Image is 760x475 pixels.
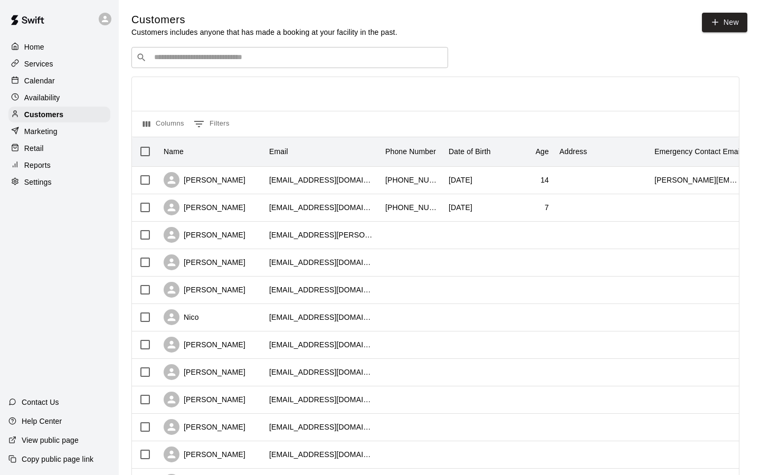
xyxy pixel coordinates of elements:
p: Customers [24,109,63,120]
div: [PERSON_NAME] [164,419,245,435]
div: markiest.sanders81@yahoo.com [269,202,375,213]
div: [PERSON_NAME] [164,282,245,298]
div: [PERSON_NAME] [164,364,245,380]
div: Name [158,137,264,166]
div: [PERSON_NAME] [164,392,245,407]
div: Search customers by name or email [131,47,448,68]
div: youngballler218@gmail.com [269,367,375,377]
a: Services [8,56,110,72]
p: Marketing [24,126,58,137]
div: cdadams78@yahoo.com [269,175,375,185]
a: Availability [8,90,110,106]
a: Marketing [8,123,110,139]
div: Email [269,137,288,166]
div: +19726798002 [385,175,438,185]
a: Settings [8,174,110,190]
div: Phone Number [380,137,443,166]
div: vincentporter@yahoo.com [269,339,375,350]
p: Help Center [22,416,62,426]
p: [DATE] [449,202,472,213]
div: Address [554,137,649,166]
div: Date of Birth [443,137,507,166]
div: Age [507,137,554,166]
div: acastleman526@yahoo.com [269,422,375,432]
div: Address [559,137,587,166]
button: Select columns [140,116,187,132]
div: [PERSON_NAME] [164,199,245,215]
div: ssylmer@gmail.com [269,312,375,322]
a: Reports [8,157,110,173]
div: [PERSON_NAME] [164,227,245,243]
p: Availability [24,92,60,103]
div: [PERSON_NAME] [164,446,245,462]
a: Home [8,39,110,55]
div: [PERSON_NAME] [164,337,245,353]
a: Customers [8,107,110,122]
div: Emergency Contact Email [654,137,742,166]
p: View public page [22,435,79,445]
div: gabrielashoward@gmail.com [269,284,375,295]
div: xavierduncan439@gmail.com [269,449,375,460]
p: [DATE] [449,175,472,185]
button: Show filters [191,116,232,132]
div: 14 [540,175,549,185]
div: [PERSON_NAME] [164,254,245,270]
div: chris.adams@opengymtx.com [654,175,739,185]
div: 7 [545,202,549,213]
div: Phone Number [385,137,436,166]
div: Name [164,137,184,166]
p: Customers includes anyone that has made a booking at your facility in the past. [131,27,397,37]
p: Contact Us [22,397,59,407]
div: Age [536,137,549,166]
p: Services [24,59,53,69]
p: Retail [24,143,44,154]
a: New [702,13,747,32]
p: Reports [24,160,51,170]
p: Home [24,42,44,52]
div: abby.hobson@gmail.com [269,230,375,240]
div: [PERSON_NAME] [164,172,245,188]
p: Calendar [24,75,55,86]
p: Copy public page link [22,454,93,464]
a: Retail [8,140,110,156]
h5: Customers [131,13,397,27]
div: justin_durant35@yahoo.com [269,394,375,405]
div: Emergency Contact Email [649,137,744,166]
div: +19723309115 [385,202,438,213]
a: Calendar [8,73,110,89]
div: Date of Birth [449,137,491,166]
p: Settings [24,177,52,187]
div: Nico [164,309,199,325]
div: annamaeturner1@gmail.com [269,257,375,268]
div: Email [264,137,380,166]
